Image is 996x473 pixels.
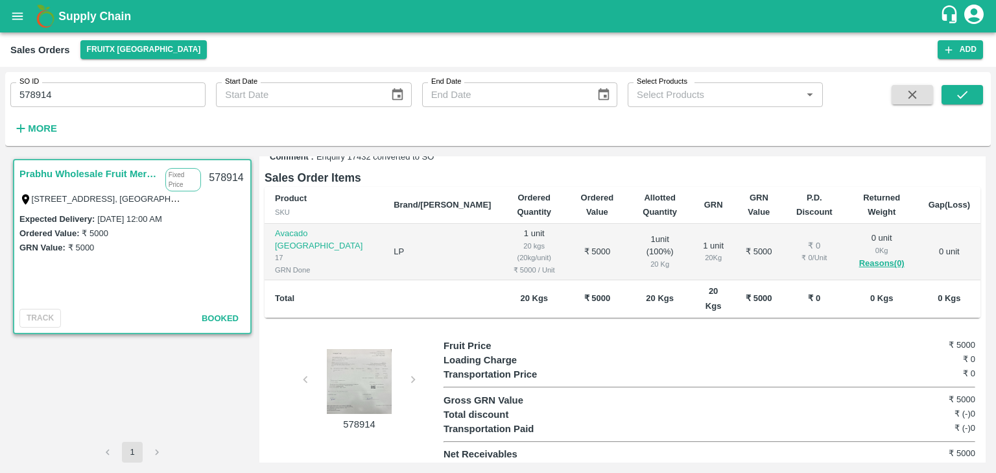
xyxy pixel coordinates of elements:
button: Reasons(0) [856,256,908,271]
h6: ₹ (-)0 [886,422,975,435]
button: Choose date [385,82,410,107]
label: Comment : [270,151,314,164]
h6: ₹ 5000 [886,393,975,406]
label: ₹ 5000 [68,243,95,252]
p: Avacado [GEOGRAPHIC_DATA] [275,228,373,252]
button: Open [801,86,818,103]
b: Total [275,293,294,303]
input: End Date [422,82,586,107]
p: Transportation Paid [444,422,576,436]
div: ₹ 5000 / Unit [512,264,556,276]
div: ₹ 0 / Unit [794,252,835,263]
b: Returned Weight [863,193,900,217]
div: 578914 [201,163,251,193]
div: 1 unit ( 100 %) [638,234,682,270]
button: More [10,117,60,139]
b: 20 Kgs [646,293,674,303]
b: Product [275,193,307,203]
p: 578914 [311,417,408,431]
label: Ordered Value: [19,228,79,238]
button: open drawer [3,1,32,31]
td: ₹ 5000 [567,224,628,280]
span: Enquiry 17432 converted to SO [316,151,434,164]
b: Ordered Quantity [517,193,551,217]
img: logo [32,3,58,29]
label: [DATE] 12:00 AM [97,214,161,224]
b: Allotted Quantity [643,193,677,217]
h6: ₹ 5000 [886,339,975,352]
label: Select Products [637,77,687,87]
td: ₹ 5000 [735,224,784,280]
b: Brand/[PERSON_NAME] [394,200,491,210]
input: Start Date [216,82,380,107]
input: Enter SO ID [10,82,206,107]
b: Ordered Value [581,193,614,217]
button: Select DC [80,40,207,59]
b: Supply Chain [58,10,131,23]
label: [STREET_ADDRESS], [GEOGRAPHIC_DATA], 607106 [32,193,241,204]
div: 17 [275,252,373,263]
h6: Sales Order Items [265,169,980,187]
h6: ₹ 0 [886,353,975,366]
div: 20 Kg [703,252,724,263]
b: 20 Kgs [705,286,722,310]
h6: ₹ (-)0 [886,407,975,420]
p: Gross GRN Value [444,393,576,407]
input: Select Products [632,86,798,103]
div: ₹ 0 [794,240,835,252]
div: 0 unit [856,232,908,271]
b: Gap(Loss) [929,200,970,210]
label: SO ID [19,77,39,87]
h6: ₹ 0 [886,367,975,380]
h6: ₹ 5000 [886,447,975,460]
td: 0 unit [918,224,980,280]
td: LP [383,224,501,280]
label: ₹ 5000 [82,228,108,238]
b: 0 Kgs [938,293,960,303]
nav: pagination navigation [95,442,169,463]
a: Prabhu Wholesale Fruit Merchant [19,165,159,182]
b: ₹ 5000 [746,293,772,303]
div: 20 kgs (20kg/unit) [512,240,556,264]
button: page 1 [122,442,143,463]
button: Choose date [591,82,616,107]
p: Loading Charge [444,353,576,367]
div: 20 Kg [638,258,682,270]
div: account of current user [962,3,986,30]
p: Fruit Price [444,339,576,353]
td: 1 unit [501,224,567,280]
div: customer-support [940,5,962,28]
b: GRN [704,200,723,210]
b: ₹ 5000 [584,293,611,303]
div: Sales Orders [10,42,70,58]
p: Fixed Price [165,168,202,191]
p: Transportation Price [444,367,576,382]
button: Add [938,40,983,59]
div: 1 unit [703,240,724,264]
div: GRN Done [275,264,373,276]
span: Booked [202,313,239,323]
a: Supply Chain [58,7,940,25]
strong: More [28,123,57,134]
p: Total discount [444,407,576,422]
label: End Date [431,77,461,87]
b: 20 Kgs [520,293,548,303]
b: GRN Value [748,193,770,217]
p: Net Receivables [444,447,576,461]
label: Expected Delivery : [19,214,95,224]
b: 0 Kgs [870,293,893,303]
b: ₹ 0 [808,293,820,303]
label: Start Date [225,77,257,87]
label: GRN Value: [19,243,65,252]
b: P.D. Discount [796,193,833,217]
div: 0 Kg [856,245,908,256]
div: SKU [275,206,373,218]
